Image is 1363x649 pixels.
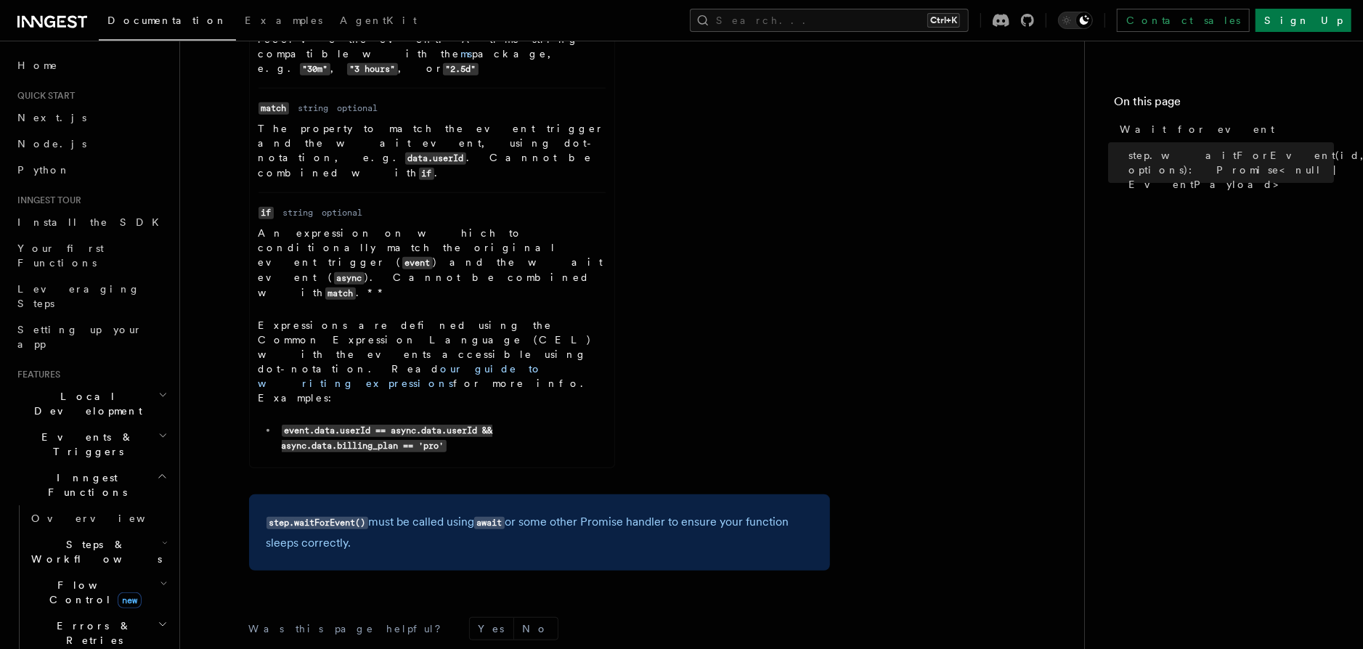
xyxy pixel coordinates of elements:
[12,52,171,78] a: Home
[259,121,606,181] p: The property to match the event trigger and the wait event, using dot-notation, e.g. . Cannot be ...
[259,207,274,219] code: if
[12,389,158,418] span: Local Development
[331,4,426,39] a: AgentKit
[259,102,289,115] code: match
[25,505,171,531] a: Overview
[245,15,322,26] span: Examples
[17,164,70,176] span: Python
[259,17,606,76] p: The amount of time to wait to receive the event. A time string compatible with the package, e.g. ...
[405,152,466,165] code: data.userId
[267,512,813,553] p: must be called using or some other Promise handler to ensure your function sleeps correctly.
[419,168,434,180] code: if
[17,216,168,228] span: Install the SDK
[31,513,181,524] span: Overview
[461,48,473,60] a: ms
[12,470,157,499] span: Inngest Functions
[325,287,356,300] code: match
[12,195,81,206] span: Inngest tour
[1058,12,1093,29] button: Toggle dark mode
[17,324,142,350] span: Setting up your app
[474,517,505,529] code: await
[12,276,171,317] a: Leveraging Steps
[118,592,142,608] span: new
[267,517,368,529] code: step.waitForEvent()
[12,90,75,102] span: Quick start
[12,157,171,183] a: Python
[1123,142,1334,197] a: step.waitForEvent(id, options): Promise<null | EventPayload>
[322,207,362,219] dd: optional
[17,58,58,73] span: Home
[17,138,86,150] span: Node.js
[12,131,171,157] a: Node.js
[340,15,417,26] span: AgentKit
[927,13,960,28] kbd: Ctrl+K
[25,619,158,648] span: Errors & Retries
[12,235,171,276] a: Your first Functions
[17,242,104,269] span: Your first Functions
[25,572,171,613] button: Flow Controlnew
[1256,9,1351,32] a: Sign Up
[690,9,969,32] button: Search...Ctrl+K
[99,4,236,41] a: Documentation
[298,102,328,114] dd: string
[337,102,378,114] dd: optional
[249,621,452,636] p: Was this page helpful?
[12,465,171,505] button: Inngest Functions
[259,226,606,301] p: An expression on which to conditionally match the original event trigger ( ) and the wait event (...
[12,209,171,235] a: Install the SDK
[236,4,331,39] a: Examples
[25,531,171,572] button: Steps & Workflows
[282,425,493,452] code: event.data.userId == async.data.userId && async.data.billing_plan == 'pro'
[1120,122,1274,136] span: Wait for event
[25,537,162,566] span: Steps & Workflows
[25,578,160,607] span: Flow Control
[1114,93,1334,116] h4: On this page
[17,283,140,309] span: Leveraging Steps
[12,383,171,424] button: Local Development
[443,63,479,75] code: "2.5d"
[259,318,606,405] p: Expressions are defined using the Common Expression Language (CEL) with the events accessible usi...
[347,63,398,75] code: "3 hours"
[1117,9,1250,32] a: Contact sales
[402,257,433,269] code: event
[12,317,171,357] a: Setting up your app
[514,618,558,640] button: No
[334,272,365,285] code: async
[470,618,513,640] button: Yes
[12,430,158,459] span: Events & Triggers
[12,105,171,131] a: Next.js
[12,369,60,380] span: Features
[300,63,330,75] code: "30m"
[107,15,227,26] span: Documentation
[17,112,86,123] span: Next.js
[1114,116,1334,142] a: Wait for event
[12,424,171,465] button: Events & Triggers
[282,207,313,219] dd: string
